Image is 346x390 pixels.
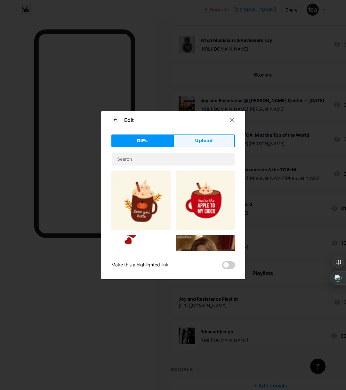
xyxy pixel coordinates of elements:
[111,171,171,230] img: Gihpy
[111,235,171,290] img: Gihpy
[112,153,235,166] input: Search
[173,134,235,147] button: Upload
[195,137,213,144] span: Upload
[176,171,235,230] img: Gihpy
[176,235,235,295] img: Gihpy
[124,116,134,124] div: Edit
[111,134,173,147] button: GIFs
[111,261,168,269] div: Make this a highlighted link
[137,137,148,144] span: GIFs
